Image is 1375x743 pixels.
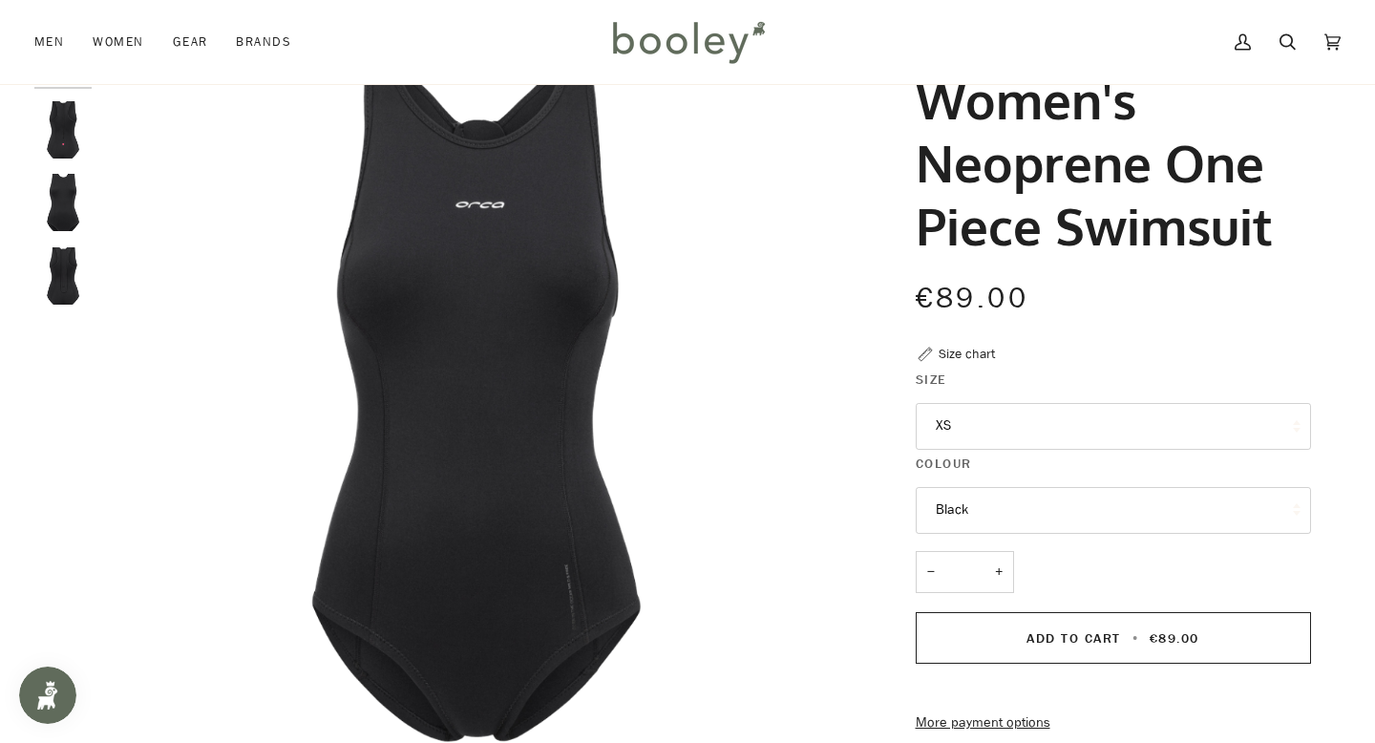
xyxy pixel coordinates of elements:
[93,32,143,52] span: Women
[1150,629,1199,647] span: €89.00
[1127,629,1145,647] span: •
[916,454,972,474] span: Colour
[173,32,208,52] span: Gear
[916,487,1311,534] button: Black
[236,32,291,52] span: Brands
[916,370,947,390] span: Size
[916,551,1014,594] input: Quantity
[916,551,946,594] button: −
[916,612,1311,664] button: Add to Cart • €89.00
[604,14,772,70] img: Booley
[1026,629,1121,647] span: Add to Cart
[34,174,92,231] img: Orca Women's Neoprene One Piece Swimsuit Black - Booley Galway
[19,667,76,724] iframe: Button to open loyalty program pop-up
[984,551,1014,594] button: +
[939,344,995,364] div: Size chart
[916,279,1028,318] span: €89.00
[916,68,1297,257] h1: Women's Neoprene One Piece Swimsuit
[916,712,1311,733] a: More payment options
[34,32,64,52] span: Men
[34,247,92,305] img: Orca Women's Neoprene One Piece Swimsuit Black - Booley Galway
[34,101,92,159] img: Orca Women's Neoprene One Piece Swimsuit Black - Booley Galway
[916,403,1311,450] button: XS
